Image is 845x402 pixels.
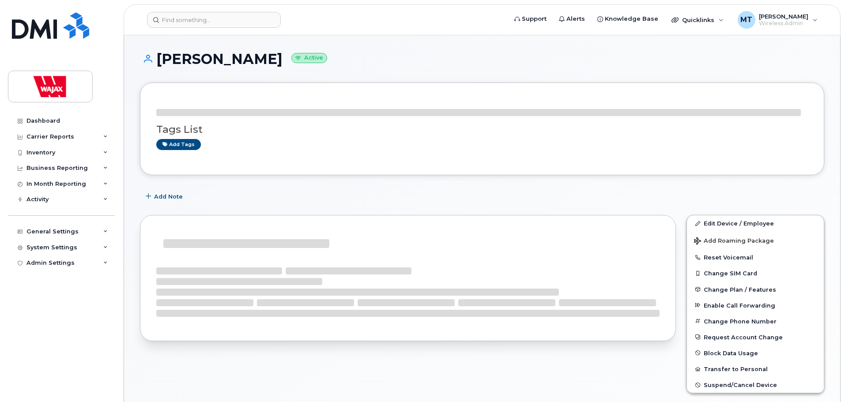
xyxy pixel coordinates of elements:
span: Enable Call Forwarding [704,302,775,308]
button: Transfer to Personal [687,361,824,377]
button: Block Data Usage [687,345,824,361]
h3: Tags List [156,124,808,135]
small: Active [291,53,327,63]
button: Add Roaming Package [687,231,824,249]
button: Change Phone Number [687,313,824,329]
button: Add Note [140,188,190,204]
a: Add tags [156,139,201,150]
span: Suspend/Cancel Device [704,382,777,388]
h1: [PERSON_NAME] [140,51,824,67]
span: Add Roaming Package [694,237,774,246]
button: Suspend/Cancel Device [687,377,824,393]
a: Edit Device / Employee [687,215,824,231]
span: Change Plan / Features [704,286,776,293]
button: Enable Call Forwarding [687,297,824,313]
button: Change SIM Card [687,265,824,281]
button: Request Account Change [687,329,824,345]
button: Reset Voicemail [687,249,824,265]
button: Change Plan / Features [687,282,824,297]
span: Add Note [154,192,183,201]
